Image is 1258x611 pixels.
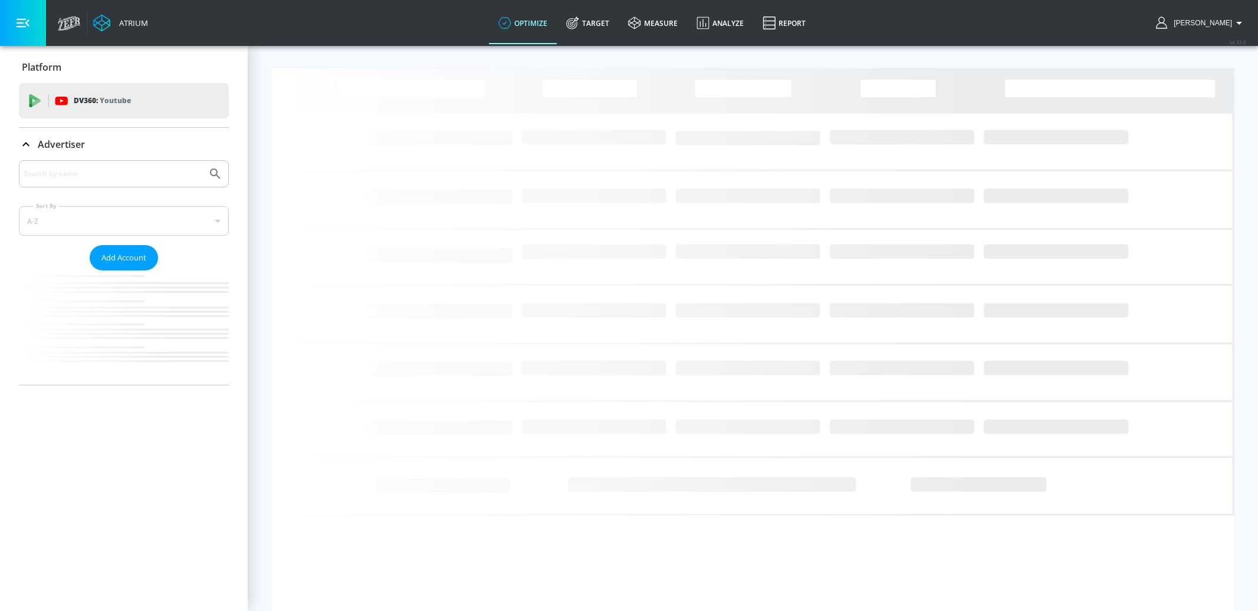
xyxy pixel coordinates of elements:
a: optimize [489,2,557,44]
div: A-Z [19,206,229,236]
div: Advertiser [19,160,229,385]
a: Analyze [687,2,753,44]
div: Advertiser [19,128,229,161]
input: Search by name [24,166,202,181]
span: Add Account [101,251,146,265]
p: Advertiser [38,138,85,151]
a: Report [753,2,815,44]
nav: list of Advertiser [19,270,229,385]
a: measure [619,2,687,44]
div: DV360: Youtube [19,83,229,118]
p: Youtube [100,94,131,107]
div: Atrium [114,18,148,28]
button: Add Account [90,245,158,270]
div: Platform [19,51,229,84]
span: login as: casey.cohen@zefr.com [1169,19,1232,27]
p: DV360: [74,94,131,107]
button: [PERSON_NAME] [1156,16,1246,30]
label: Sort By [34,202,59,210]
p: Platform [22,61,61,74]
a: Target [557,2,619,44]
a: Atrium [93,14,148,32]
span: v 4.32.0 [1230,39,1246,45]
